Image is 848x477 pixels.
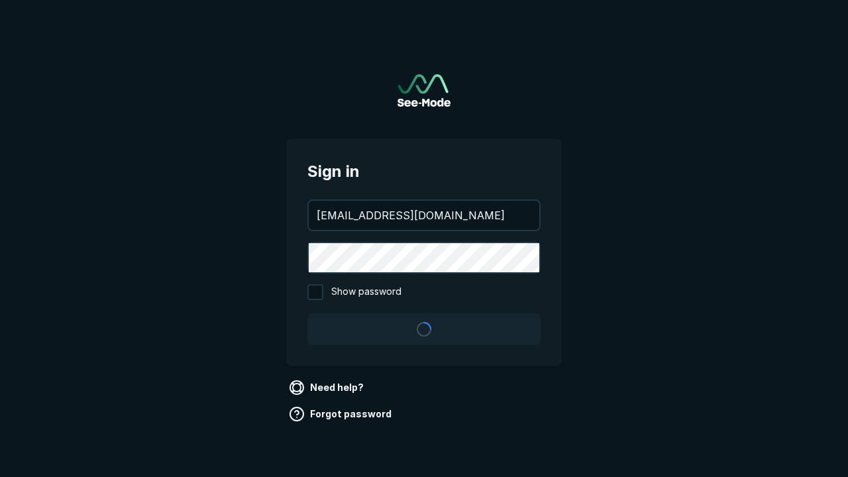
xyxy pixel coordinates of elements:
span: Show password [331,284,401,300]
a: Forgot password [286,403,397,425]
span: Sign in [307,160,541,184]
img: See-Mode Logo [397,74,450,107]
input: your@email.com [309,201,539,230]
a: Need help? [286,377,369,398]
a: Go to sign in [397,74,450,107]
